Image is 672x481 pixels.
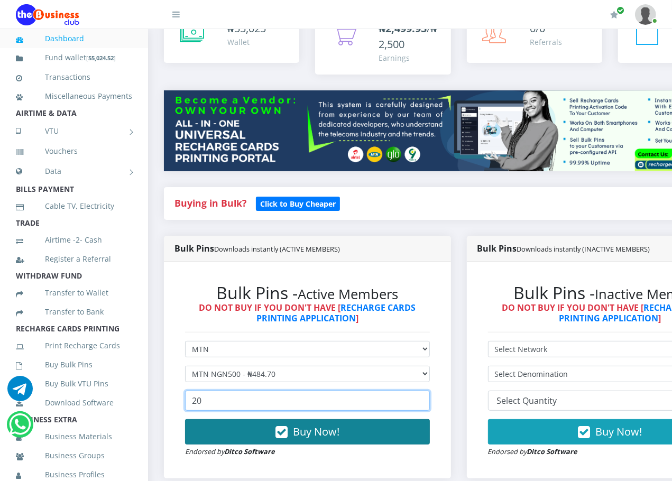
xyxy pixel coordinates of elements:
a: Buy Bulk Pins [16,353,132,377]
a: Fund wallet[55,024.52] [16,45,132,70]
a: VTU [16,118,132,144]
div: Earnings [379,52,440,63]
a: Download Software [16,391,132,415]
a: Airtime -2- Cash [16,228,132,252]
a: Vouchers [16,139,132,163]
small: Downloads instantly (ACTIVE MEMBERS) [214,244,340,254]
input: Enter Quantity [185,391,430,411]
a: Business Groups [16,443,132,468]
b: 55,024.52 [88,54,114,62]
small: Downloads instantly (INACTIVE MEMBERS) [517,244,650,254]
a: Click to Buy Cheaper [256,197,340,209]
a: Miscellaneous Payments [16,84,132,108]
a: Data [16,158,132,184]
strong: DO NOT BUY IF YOU DON'T HAVE [ ] [199,302,416,323]
small: Active Members [298,285,398,303]
div: Referrals [530,36,563,48]
a: ₦2,499.95/₦2,500 Earnings [315,10,450,75]
small: [ ] [86,54,116,62]
b: Click to Buy Cheaper [260,199,336,209]
a: ₦55,025 Wallet [164,10,299,63]
strong: Bulk Pins [174,243,340,254]
img: Logo [16,4,79,25]
img: User [635,4,656,25]
h2: Bulk Pins - [185,283,430,303]
span: Buy Now! [293,424,339,439]
small: Endorsed by [185,447,275,456]
a: Transfer to Wallet [16,281,132,305]
small: Endorsed by [488,447,578,456]
a: Cable TV, Electricity [16,194,132,218]
a: Buy Bulk VTU Pins [16,372,132,396]
a: Business Materials [16,424,132,449]
a: Print Recharge Cards [16,334,132,358]
a: 0/0 Referrals [467,10,602,63]
strong: Bulk Pins [477,243,650,254]
strong: Ditco Software [224,447,275,456]
a: RECHARGE CARDS PRINTING APPLICATION [256,302,416,323]
strong: Ditco Software [527,447,578,456]
div: Wallet [227,36,266,48]
a: Transfer to Bank [16,300,132,324]
a: Chat for support [7,384,33,401]
a: Chat for support [9,420,31,437]
button: Buy Now! [185,419,430,445]
strong: Buying in Bulk? [174,197,246,209]
span: Renew/Upgrade Subscription [616,6,624,14]
i: Renew/Upgrade Subscription [610,11,618,19]
span: Buy Now! [595,424,642,439]
a: Dashboard [16,26,132,51]
a: Transactions [16,65,132,89]
a: Register a Referral [16,247,132,271]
